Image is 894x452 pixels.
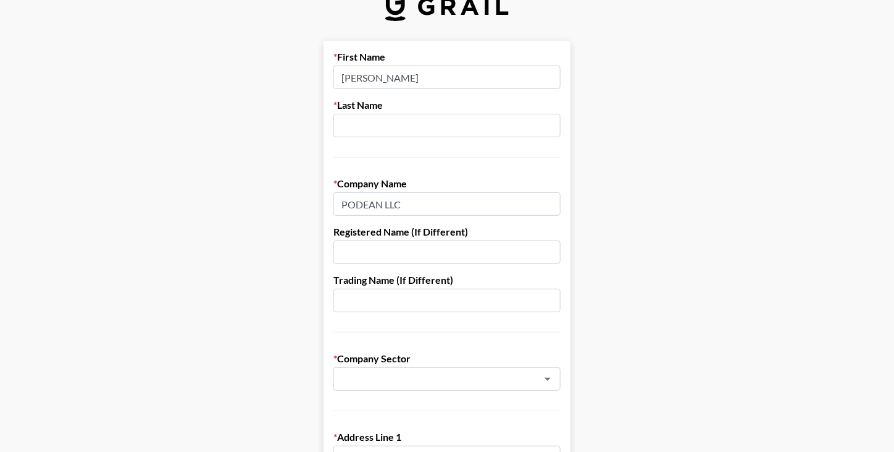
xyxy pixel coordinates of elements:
[333,226,561,238] label: Registered Name (If Different)
[333,177,561,190] label: Company Name
[333,274,561,286] label: Trading Name (If Different)
[333,51,561,63] label: First Name
[539,370,556,388] button: Open
[333,352,561,365] label: Company Sector
[333,99,561,111] label: Last Name
[333,431,561,443] label: Address Line 1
